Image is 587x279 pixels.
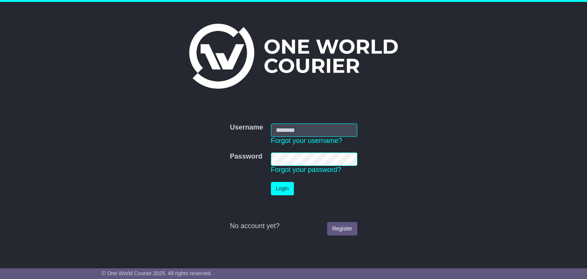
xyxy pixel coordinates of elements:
[271,182,294,195] button: Login
[327,222,357,235] a: Register
[230,222,357,230] div: No account yet?
[271,137,342,144] a: Forgot your username?
[271,166,341,174] a: Forgot your password?
[230,123,263,132] label: Username
[102,270,212,276] span: © One World Courier 2025. All rights reserved.
[189,24,398,89] img: One World
[230,152,262,161] label: Password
